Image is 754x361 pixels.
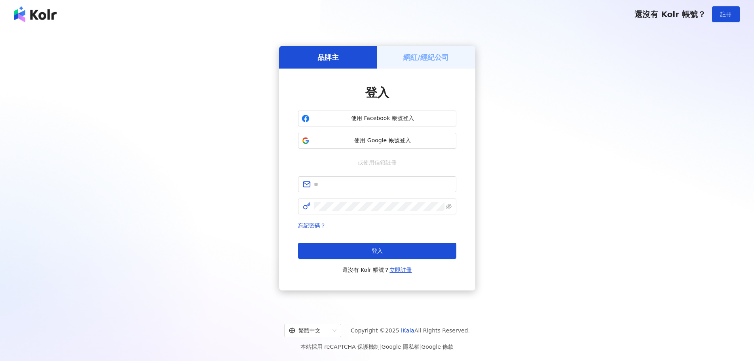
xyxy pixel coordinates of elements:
[389,267,412,273] a: 立即註冊
[289,324,329,337] div: 繁體中文
[634,10,706,19] span: 還沒有 Kolr 帳號？
[380,344,382,350] span: |
[403,52,449,62] h5: 網紅/經紀公司
[352,158,402,167] span: 或使用信箱註冊
[313,115,453,122] span: 使用 Facebook 帳號登入
[313,137,453,145] span: 使用 Google 帳號登入
[14,6,57,22] img: logo
[420,344,422,350] span: |
[382,344,420,350] a: Google 隱私權
[712,6,740,22] button: 註冊
[446,204,452,209] span: eye-invisible
[372,248,383,254] span: 登入
[351,326,470,335] span: Copyright © 2025 All Rights Reserved.
[300,342,454,351] span: 本站採用 reCAPTCHA 保護機制
[317,52,339,62] h5: 品牌主
[298,243,456,259] button: 登入
[720,11,731,17] span: 註冊
[421,344,454,350] a: Google 條款
[342,265,412,275] span: 還沒有 Kolr 帳號？
[365,86,389,99] span: 登入
[298,111,456,126] button: 使用 Facebook 帳號登入
[401,327,414,334] a: iKala
[298,133,456,149] button: 使用 Google 帳號登入
[298,222,326,229] a: 忘記密碼？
